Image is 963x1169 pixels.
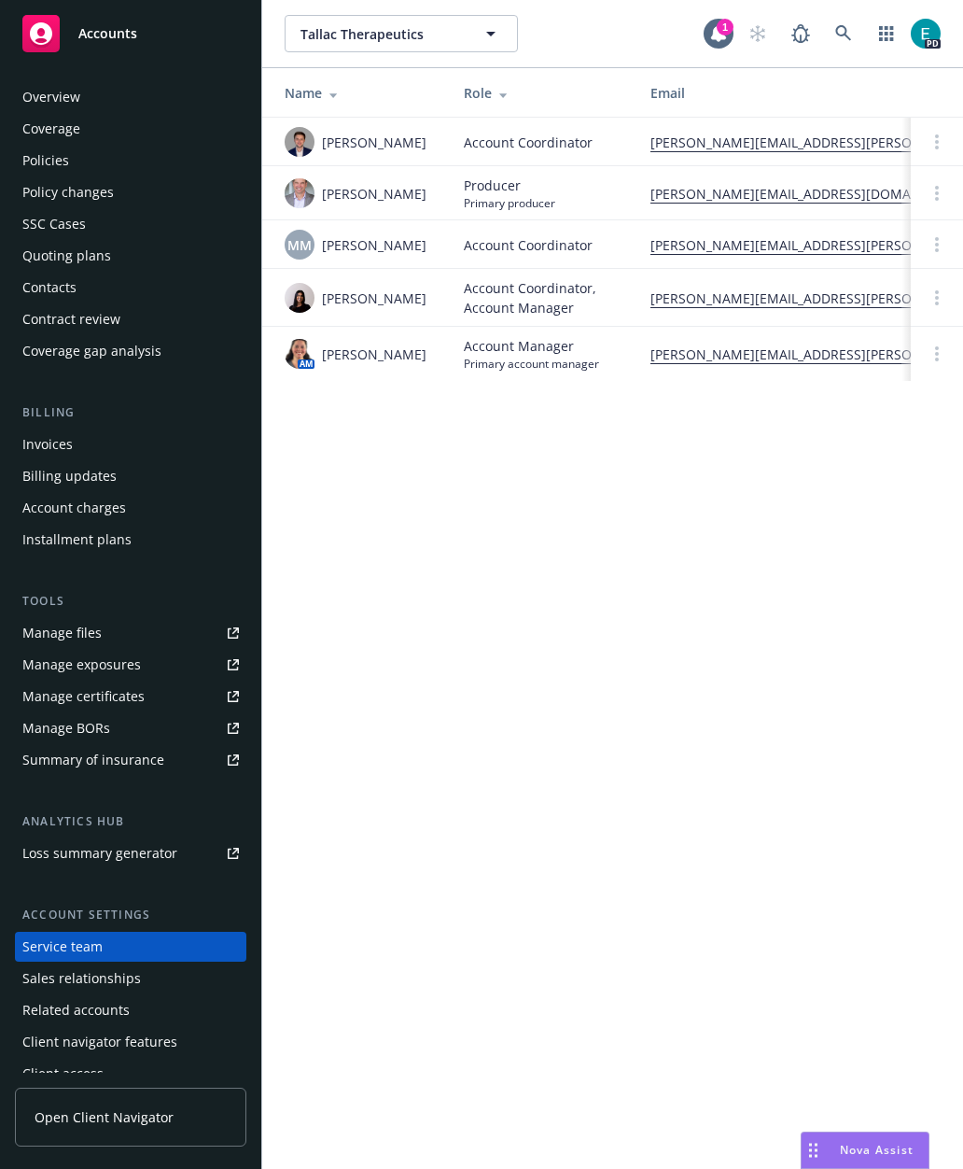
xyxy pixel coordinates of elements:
a: Policy changes [15,177,246,207]
div: Invoices [22,430,73,459]
a: Contract review [15,304,246,334]
img: photo [285,127,314,157]
a: SSC Cases [15,209,246,239]
div: SSC Cases [22,209,86,239]
div: Drag to move [802,1133,825,1168]
div: Role [464,83,621,103]
a: Search [825,15,862,52]
div: Summary of insurance [22,745,164,775]
div: Billing updates [22,461,117,491]
a: Sales relationships [15,964,246,993]
span: Account Coordinator [464,235,593,255]
div: Policies [22,146,69,176]
div: 1 [717,19,733,35]
span: [PERSON_NAME] [322,184,426,204]
button: Tallac Therapeutics [285,15,518,52]
a: Policies [15,146,246,176]
div: Coverage gap analysis [22,336,161,366]
a: Start snowing [739,15,776,52]
a: Overview [15,82,246,112]
a: Manage files [15,618,246,648]
div: Tools [15,592,246,611]
img: photo [285,178,314,208]
a: Quoting plans [15,241,246,271]
a: Account charges [15,493,246,523]
a: Client navigator features [15,1027,246,1057]
span: Account Manager [464,336,599,356]
a: Coverage [15,114,246,144]
a: Related accounts [15,995,246,1025]
a: Manage certificates [15,682,246,711]
span: MM [287,235,312,255]
a: Accounts [15,7,246,60]
img: photo [911,19,941,49]
div: Account charges [22,493,126,523]
span: [PERSON_NAME] [322,235,426,255]
span: Nova Assist [840,1142,914,1158]
div: Manage certificates [22,682,145,711]
img: photo [285,283,314,313]
div: Manage exposures [22,650,141,680]
div: Policy changes [22,177,114,207]
a: Billing updates [15,461,246,491]
span: Tallac Therapeutics [300,24,462,44]
div: Name [285,83,434,103]
a: Loss summary generator [15,838,246,868]
span: [PERSON_NAME] [322,345,426,364]
div: Billing [15,403,246,422]
a: Manage exposures [15,650,246,680]
span: [PERSON_NAME] [322,289,426,308]
a: Service team [15,932,246,962]
div: Service team [22,932,103,962]
a: Client access [15,1059,246,1089]
div: Related accounts [22,995,130,1025]
div: Client navigator features [22,1027,177,1057]
div: Manage files [22,618,102,648]
span: Primary producer [464,195,555,211]
a: Installment plans [15,525,246,555]
a: Report a Bug [782,15,819,52]
span: Account Coordinator, Account Manager [464,278,621,317]
span: Accounts [78,26,137,41]
a: Contacts [15,273,246,303]
div: Analytics hub [15,812,246,831]
span: Primary account manager [464,356,599,372]
div: Overview [22,82,80,112]
span: Open Client Navigator [35,1107,174,1127]
button: Nova Assist [801,1132,929,1169]
a: Switch app [868,15,905,52]
a: Invoices [15,430,246,459]
div: Client access [22,1059,104,1089]
a: Coverage gap analysis [15,336,246,366]
a: Manage BORs [15,713,246,743]
div: Contract review [22,304,120,334]
div: Installment plans [22,525,132,555]
div: Quoting plans [22,241,111,271]
span: [PERSON_NAME] [322,133,426,152]
div: Contacts [22,273,77,303]
img: photo [285,339,314,369]
div: Account settings [15,906,246,924]
div: Sales relationships [22,964,141,993]
a: Summary of insurance [15,745,246,775]
div: Manage BORs [22,713,110,743]
span: Account Coordinator [464,133,593,152]
span: Producer [464,176,555,195]
div: Loss summary generator [22,838,177,868]
div: Coverage [22,114,80,144]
